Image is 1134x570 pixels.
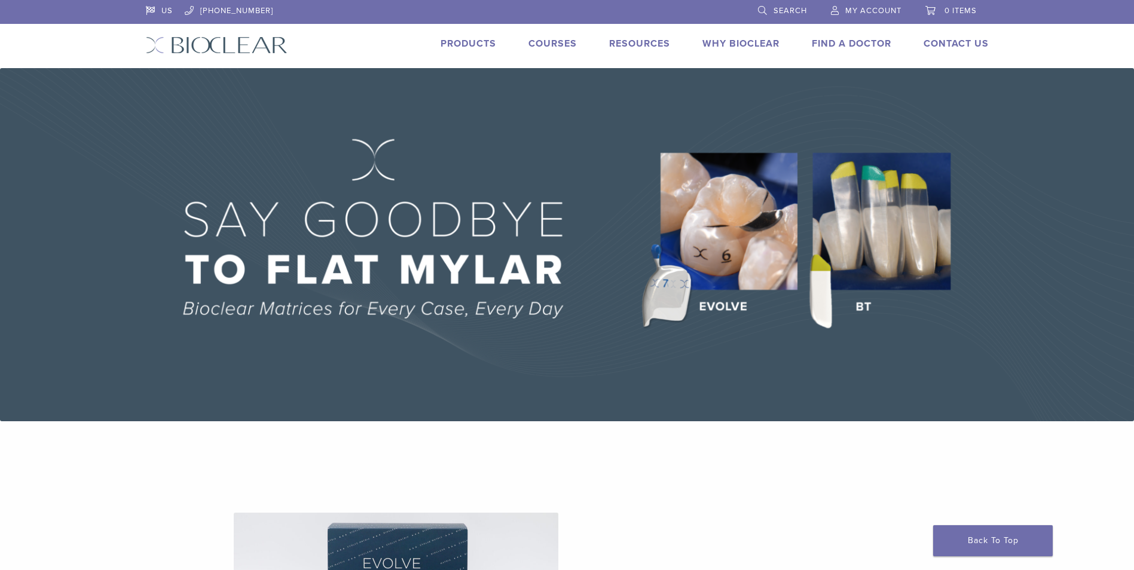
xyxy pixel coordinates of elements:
[845,6,901,16] span: My Account
[146,36,288,54] img: Bioclear
[774,6,807,16] span: Search
[945,6,977,16] span: 0 items
[609,38,670,50] a: Resources
[528,38,577,50] a: Courses
[924,38,989,50] a: Contact Us
[933,525,1053,556] a: Back To Top
[812,38,891,50] a: Find A Doctor
[702,38,780,50] a: Why Bioclear
[441,38,496,50] a: Products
